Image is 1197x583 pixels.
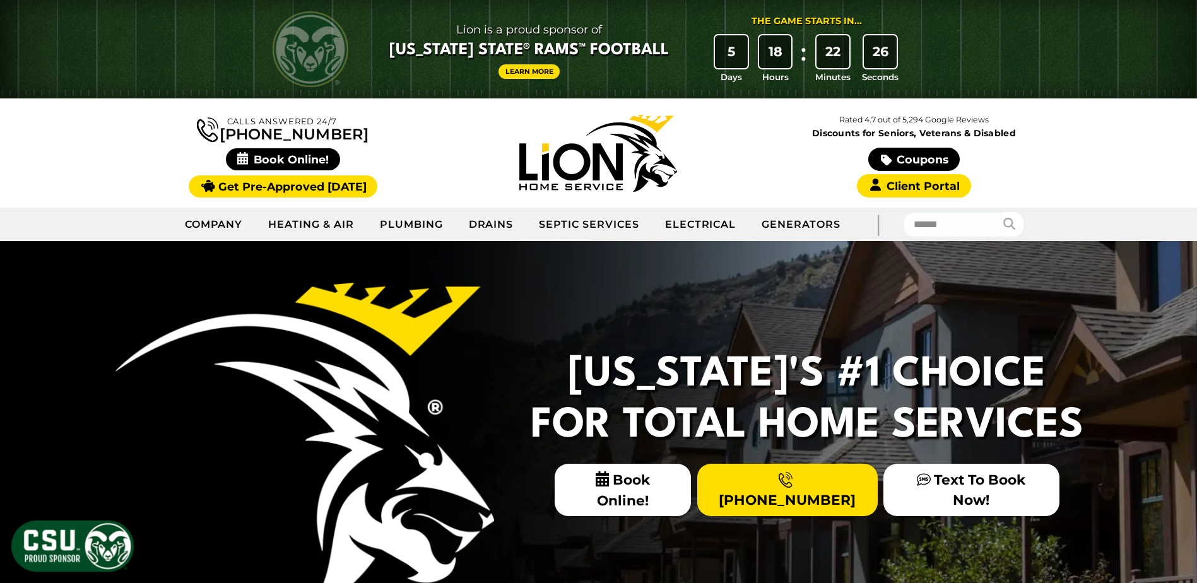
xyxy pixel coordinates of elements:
img: CSU Rams logo [273,11,348,87]
a: Text To Book Now! [883,464,1059,515]
a: Drains [456,209,527,240]
img: Lion Home Service [519,115,677,192]
span: Discounts for Seniors, Veterans & Disabled [759,129,1070,138]
div: 22 [817,35,849,68]
a: Learn More [498,64,560,79]
a: [PHONE_NUMBER] [197,115,369,142]
p: Rated 4.7 out of 5,294 Google Reviews [756,113,1071,127]
span: Book Online! [555,464,692,516]
img: CSU Sponsor Badge [9,519,136,574]
div: : [797,35,810,84]
h2: [US_STATE]'s #1 Choice For Total Home Services [523,350,1091,451]
span: Hours [762,71,789,83]
a: Heating & Air [256,209,367,240]
a: Company [172,209,256,240]
span: Days [721,71,742,83]
a: Septic Services [526,209,652,240]
a: Get Pre-Approved [DATE] [189,175,377,197]
a: Coupons [868,148,959,171]
div: The Game Starts in... [752,15,862,28]
a: Electrical [652,209,750,240]
a: Plumbing [367,209,456,240]
div: | [853,208,904,241]
span: [US_STATE] State® Rams™ Football [389,40,669,61]
div: 26 [864,35,897,68]
span: Book Online! [226,148,340,170]
span: Lion is a proud sponsor of [389,20,669,40]
div: 18 [759,35,792,68]
a: [PHONE_NUMBER] [697,464,878,515]
span: Minutes [815,71,851,83]
span: Seconds [862,71,899,83]
a: Client Portal [857,174,970,197]
a: Generators [749,209,853,240]
div: 5 [715,35,748,68]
